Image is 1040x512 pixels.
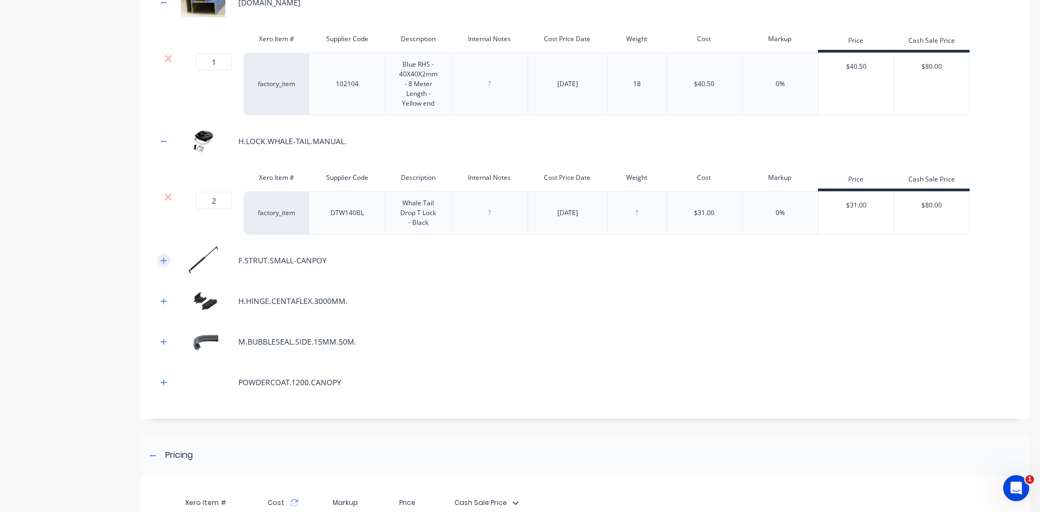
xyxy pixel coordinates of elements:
div: Internal Notes [451,28,528,50]
div: Cost Price Date [528,167,608,189]
div: 18 [610,77,664,91]
div: Supplier Code [309,28,385,50]
div: Xero Item # [244,167,309,189]
div: Price [818,170,894,191]
div: F.STRUT.SMALL-CANPOY [238,255,327,266]
div: Cash Sale Price [894,31,970,53]
div: Cost [666,167,742,189]
div: Weight [607,28,666,50]
div: DTW140BL [320,206,374,220]
div: $80.00 [894,53,969,80]
div: $31.00 [694,208,714,218]
div: Cost Price Date [528,28,608,50]
iframe: Intercom live chat [1003,475,1029,501]
div: Xero Item # [244,28,309,50]
div: Pricing [165,449,193,462]
div: H.HINGE.CENTAFLEX.3000MM. [238,295,348,307]
div: POWDERCOAT.1200.CANOPY [238,377,341,388]
div: Internal Notes [451,167,528,189]
div: Blue RHS - 40X40X2mm - 8 Meter Length - Yellow end [390,57,447,111]
div: Cost [666,28,742,50]
span: Cost [268,498,284,508]
div: Markup [742,167,818,189]
div: $80.00 [894,192,969,219]
button: Cash Sale Price [449,495,524,511]
div: factory_item [244,53,309,115]
div: Whale Tail Drop T Lock - Black [390,196,447,230]
div: [DATE] [541,206,595,220]
div: M.BUBBLESEAL.SIDE.15MM.50M. [238,336,356,347]
img: H.HINGE.CENTAFLEX.3000MM. [176,286,230,316]
div: $40.50 [694,79,714,89]
div: $31.00 [818,192,894,219]
div: Weight [607,167,666,189]
div: Cash Sale Price [454,498,507,508]
div: 102104 [320,77,374,91]
span: 1 [1025,475,1034,484]
img: F.STRUT.SMALL-CANPOY [176,245,230,275]
div: Description [385,167,451,189]
div: Cash Sale Price [894,170,970,191]
div: Description [385,28,451,50]
img: H.LOCK.WHALE-TAIL.MANUAL. [176,126,230,156]
div: [DATE] [541,77,595,91]
div: Supplier Code [309,167,385,189]
input: ? [196,53,232,70]
img: M.BUBBLESEAL.SIDE.15MM.50M. [176,327,230,357]
input: ? [196,192,232,209]
div: factory_item [244,191,309,235]
div: $40.50 [818,53,894,80]
div: Price [818,31,894,53]
div: 0% [776,79,785,89]
div: H.LOCK.WHALE-TAIL.MANUAL. [238,135,347,147]
div: Markup [742,28,818,50]
div: 0% [776,208,785,218]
